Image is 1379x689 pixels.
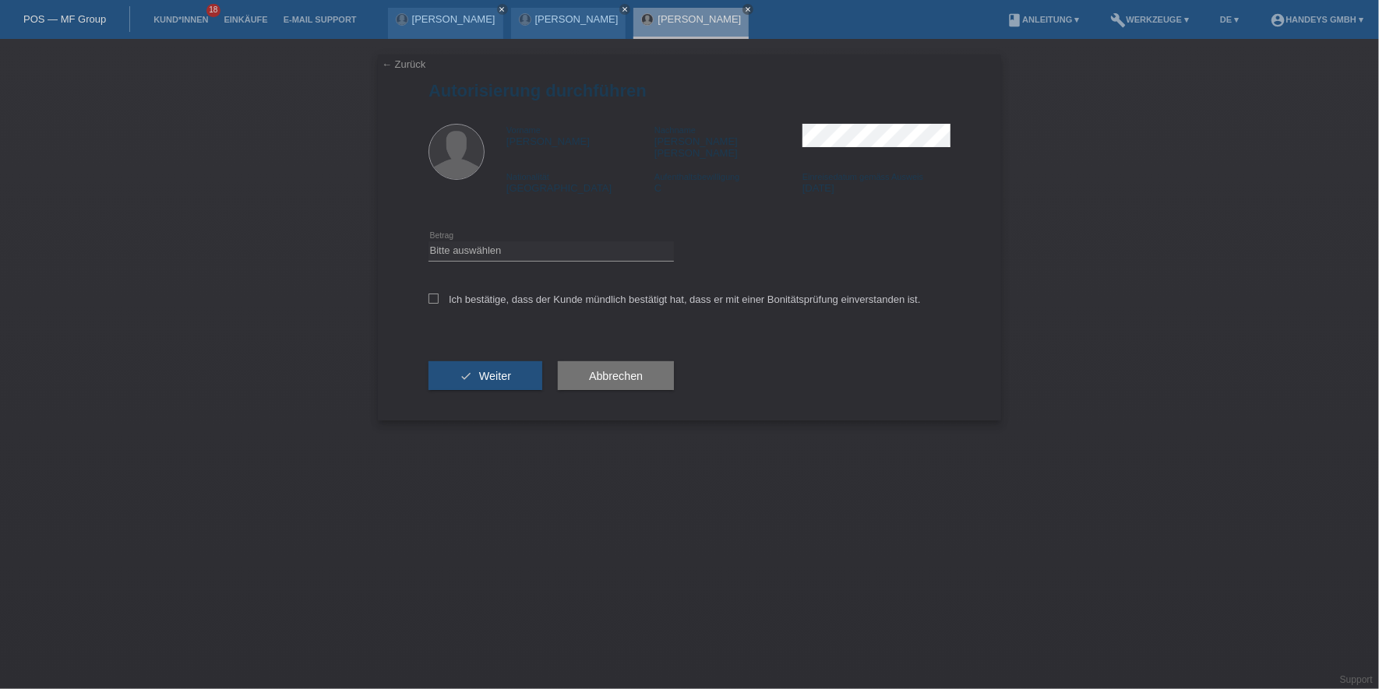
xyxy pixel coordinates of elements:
a: close [619,4,630,15]
a: Kund*innen [146,15,216,24]
a: bookAnleitung ▾ [999,15,1087,24]
span: Vorname [506,125,541,135]
label: Ich bestätige, dass der Kunde mündlich bestätigt hat, dass er mit einer Bonitätsprüfung einversta... [429,294,921,305]
a: close [497,4,508,15]
i: close [744,5,752,13]
i: close [621,5,629,13]
a: [PERSON_NAME] [412,13,496,25]
i: book [1007,12,1022,28]
a: Einkäufe [216,15,275,24]
a: account_circleHandeys GmbH ▾ [1262,15,1371,24]
i: build [1111,12,1127,28]
span: 18 [206,4,220,17]
a: close [742,4,753,15]
span: Aufenthaltsbewilligung [654,172,739,181]
span: Einreisedatum gemäss Ausweis [802,172,923,181]
h1: Autorisierung durchführen [429,81,950,100]
span: Nationalität [506,172,549,181]
button: Abbrechen [558,361,674,391]
a: POS — MF Group [23,13,106,25]
span: Nachname [654,125,696,135]
button: check Weiter [429,361,542,391]
div: [DATE] [802,170,950,194]
div: C [654,170,802,194]
i: check [460,370,472,382]
span: Abbrechen [589,370,643,382]
a: E-Mail Support [276,15,365,24]
a: buildWerkzeuge ▾ [1103,15,1197,24]
a: DE ▾ [1212,15,1247,24]
i: close [499,5,506,13]
div: [GEOGRAPHIC_DATA] [506,170,654,194]
a: [PERSON_NAME] [535,13,619,25]
div: [PERSON_NAME] [PERSON_NAME] [654,124,802,159]
a: ← Zurück [382,58,425,70]
i: account_circle [1270,12,1286,28]
a: Support [1340,674,1373,685]
a: [PERSON_NAME] [658,13,741,25]
span: Weiter [479,370,511,382]
div: [PERSON_NAME] [506,124,654,147]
